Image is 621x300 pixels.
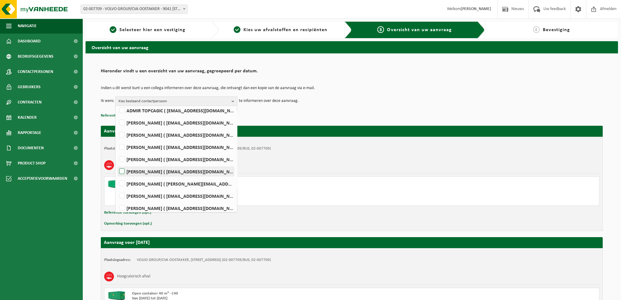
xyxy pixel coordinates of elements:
[118,191,234,201] label: [PERSON_NAME] ( [EMAIL_ADDRESS][DOMAIN_NAME] )
[234,26,240,33] span: 2
[117,272,150,281] h3: Hoogcalorisch afval
[118,130,234,139] label: [PERSON_NAME] ( [EMAIL_ADDRESS][DOMAIN_NAME] )
[104,209,151,217] button: Referentie toevoegen (opt.)
[81,5,187,13] span: 02-007709 - VOLVO GROUP/CVA OOSTAKKER - 9041 OOSTAKKER, SMALLEHEERWEG 31
[387,27,451,32] span: Overzicht van uw aanvraag
[101,96,114,106] p: Ik wens
[18,18,37,34] span: Navigatie
[132,190,376,194] div: Ophalen en plaatsen lege container
[18,156,46,171] span: Product Shop
[18,95,42,110] span: Contracten
[18,49,53,64] span: Bedrijfsgegevens
[132,197,376,202] div: Aantal: 1
[18,171,67,186] span: Acceptatievoorwaarden
[101,69,603,77] h2: Hieronder vindt u een overzicht van uw aanvraag, gegroepeerd per datum.
[118,118,234,127] label: [PERSON_NAME] ( [EMAIL_ADDRESS][DOMAIN_NAME] )
[18,110,37,125] span: Kalender
[132,291,178,295] span: Open container 40 m³ - C40
[222,26,340,34] a: 2Kies uw afvalstoffen en recipiënten
[108,180,126,189] img: HK-XP-30-GN-00.png
[243,27,327,32] span: Kies uw afvalstoffen en recipiënten
[118,204,234,213] label: [PERSON_NAME] ( [EMAIL_ADDRESS][DOMAIN_NAME] )
[104,240,150,245] strong: Aanvraag voor [DATE]
[543,27,570,32] span: Bevestiging
[110,26,116,33] span: 1
[461,7,491,11] strong: [PERSON_NAME]
[18,64,53,79] span: Contactpersonen
[18,140,44,156] span: Documenten
[81,5,188,14] span: 02-007709 - VOLVO GROUP/CVA OOSTAKKER - 9041 OOSTAKKER, SMALLEHEERWEG 31
[104,129,150,134] strong: Aanvraag voor [DATE]
[104,258,131,262] strong: Plaatsingsadres:
[119,27,185,32] span: Selecteer hier een vestiging
[101,86,603,90] p: Indien u dit wenst kunt u een collega informeren over deze aanvraag, die ontvangt dan een kopie v...
[239,96,299,106] p: te informeren over deze aanvraag.
[18,125,41,140] span: Rapportage
[86,41,618,53] h2: Overzicht van uw aanvraag
[118,155,234,164] label: [PERSON_NAME] ( [EMAIL_ADDRESS][DOMAIN_NAME] )
[533,26,540,33] span: 4
[118,179,234,188] label: [PERSON_NAME] ( [PERSON_NAME][EMAIL_ADDRESS][DOMAIN_NAME] )
[89,26,206,34] a: 1Selecteer hier een vestiging
[119,97,229,106] span: Kies bestaand contactpersoon
[118,167,234,176] label: [PERSON_NAME] ( [EMAIL_ADDRESS][DOMAIN_NAME] )
[377,26,384,33] span: 3
[115,96,237,106] button: Kies bestaand contactpersoon
[101,112,148,120] button: Referentie toevoegen (opt.)
[118,143,234,152] label: [PERSON_NAME] ( [EMAIL_ADDRESS][DOMAIN_NAME] )
[137,258,271,262] td: VOLVO GROUP/CVA OOSTAKKER, [STREET_ADDRESS] (02-007709/BUS, 02-007709)
[18,79,41,95] span: Gebruikers
[18,34,41,49] span: Dashboard
[118,106,234,115] label: ADMIR TOPCAGIC ( [EMAIL_ADDRESS][DOMAIN_NAME] )
[104,220,152,228] button: Opmerking toevoegen (opt.)
[104,146,131,150] strong: Plaatsingsadres:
